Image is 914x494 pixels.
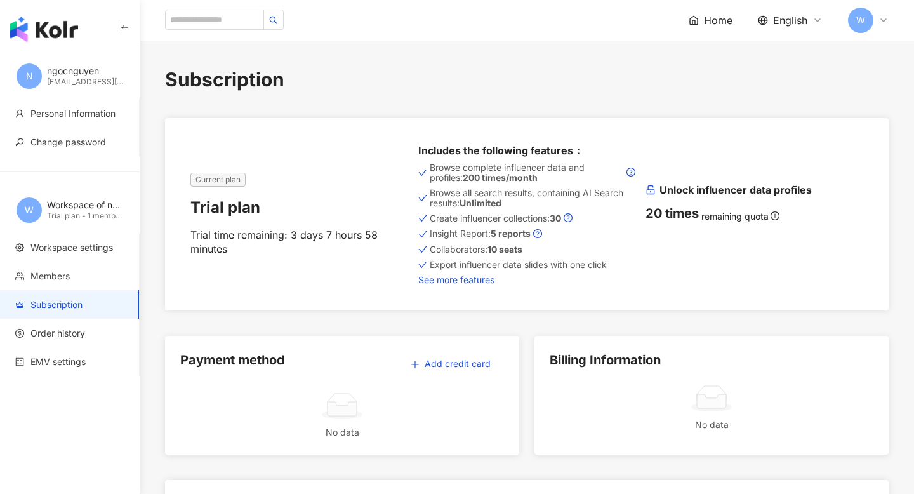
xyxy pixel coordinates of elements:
[190,228,408,256] div: Trial time remaining: 3 days 7 hours 58 minutes
[418,163,427,183] span: check
[25,203,34,217] span: W
[397,351,504,377] button: plusAdd credit card
[180,351,285,377] div: Payment method
[856,13,865,27] span: W
[533,229,542,237] span: question-circle
[411,360,420,369] span: plus
[550,351,661,369] div: Billing Information
[15,329,24,338] span: dollar
[430,188,636,208] span: Browse all search results, containing AI Search results:
[491,228,531,239] strong: 5 reports
[550,418,873,432] div: No data
[30,356,86,368] span: EMV settings
[10,17,78,42] img: logo
[773,13,807,27] span: English
[564,213,573,222] span: question-circle
[190,173,246,187] span: Current plan
[460,197,501,208] strong: Unlimited
[26,69,33,83] span: N
[418,188,427,208] span: check
[704,13,732,27] span: Home
[180,425,504,439] div: No data
[430,244,522,255] span: Collaborators:
[646,185,656,195] span: unlock
[15,109,24,118] span: user
[15,138,24,147] span: key
[646,204,699,222] div: 20 times
[418,144,636,157] div: Includes the following features ：
[269,16,278,25] span: search
[689,13,732,27] a: Home
[430,229,531,239] span: Insight Report:
[430,260,607,270] span: Export influencer data slides with one click
[15,357,24,366] span: calculator
[425,359,491,369] span: Add credit card
[487,244,522,255] strong: 10 seats
[47,199,123,211] div: Workspace of ngocnguyen
[769,210,781,222] span: info-circle
[626,163,635,182] span: question-circle
[418,213,427,224] span: check
[646,183,863,197] h6: Unlock influencer data profiles
[30,298,83,311] span: Subscription
[47,211,123,222] div: Trial plan - 1 member(s)
[30,241,113,254] span: Workspace settings
[30,136,106,149] span: Change password
[418,275,636,285] a: See more features
[418,229,427,239] span: check
[47,77,123,88] div: [EMAIL_ADDRESS][DOMAIN_NAME]
[430,163,625,183] span: Browse complete influencer data and profiles:
[30,270,70,283] span: Members
[190,197,408,218] div: Trial plan
[418,260,427,270] span: check
[430,213,561,224] span: Create influencer collections:
[47,65,123,77] div: ngocnguyen
[165,66,889,93] div: Subscription
[30,107,116,120] span: Personal Information
[550,213,561,224] strong: 30
[646,204,863,222] div: remaining quota
[418,244,427,255] span: check
[30,327,85,340] span: Order history
[463,172,538,183] strong: 200 times/month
